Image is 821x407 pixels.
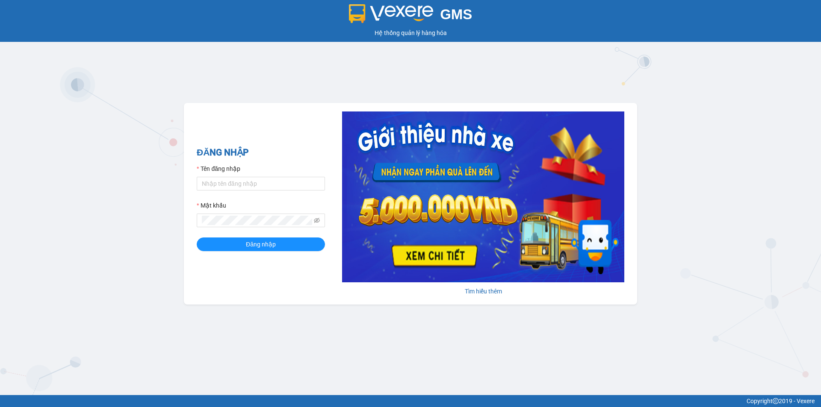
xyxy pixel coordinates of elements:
div: Tìm hiểu thêm [342,287,624,296]
input: Tên đăng nhập [197,177,325,190]
label: Mật khẩu [197,201,226,210]
span: eye-invisible [314,217,320,223]
div: Copyright 2019 - Vexere [6,396,815,406]
input: Mật khẩu [202,216,312,225]
img: banner-0 [342,111,624,282]
img: logo 2 [349,4,434,23]
span: Đăng nhập [246,240,276,249]
span: copyright [773,398,779,404]
button: Đăng nhập [197,237,325,251]
div: Hệ thống quản lý hàng hóa [2,28,819,38]
a: GMS [349,13,473,20]
span: GMS [440,6,472,22]
h2: ĐĂNG NHẬP [197,146,325,160]
label: Tên đăng nhập [197,164,240,173]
